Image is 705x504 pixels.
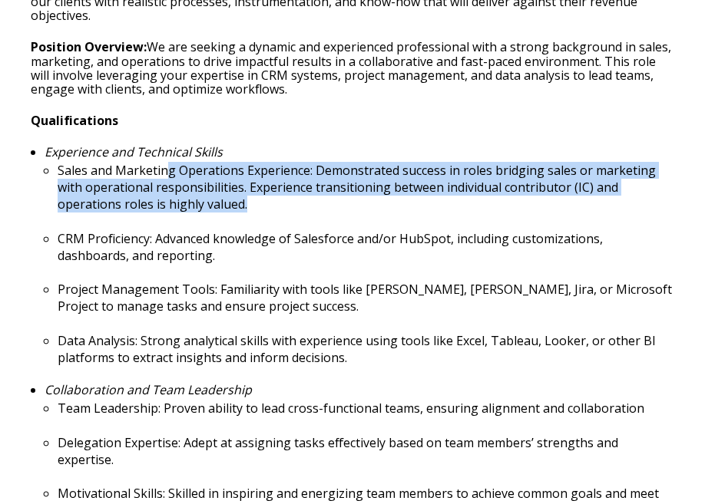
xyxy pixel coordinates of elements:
strong: Position Overview: [31,38,147,55]
p: Delegation Expertise: Adept at assigning tasks effectively based on team members’ strengths and e... [58,434,674,468]
p: We are seeking a dynamic and experienced professional with a strong background in sales, marketin... [31,40,674,97]
p: Project Management Tools: Familiarity with tools like [PERSON_NAME], [PERSON_NAME], Jira, or Micr... [58,281,674,315]
p: Team Leadership: Proven ability to lead cross-functional teams, ensuring alignment and collaboration [58,400,674,417]
em: Collaboration and Team Leadership [45,381,252,398]
em: Experience and Technical Skills [45,143,223,160]
p: CRM Proficiency: Advanced knowledge of Salesforce and/or HubSpot, including customizations, dashb... [58,230,674,264]
p: Sales and Marketing Operations Experience: Demonstrated success in roles bridging sales or market... [58,162,674,212]
strong: Qualifications [31,112,118,129]
p: Data Analysis: Strong analytical skills with experience using tools like Excel, Tableau, Looker, ... [58,332,674,366]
